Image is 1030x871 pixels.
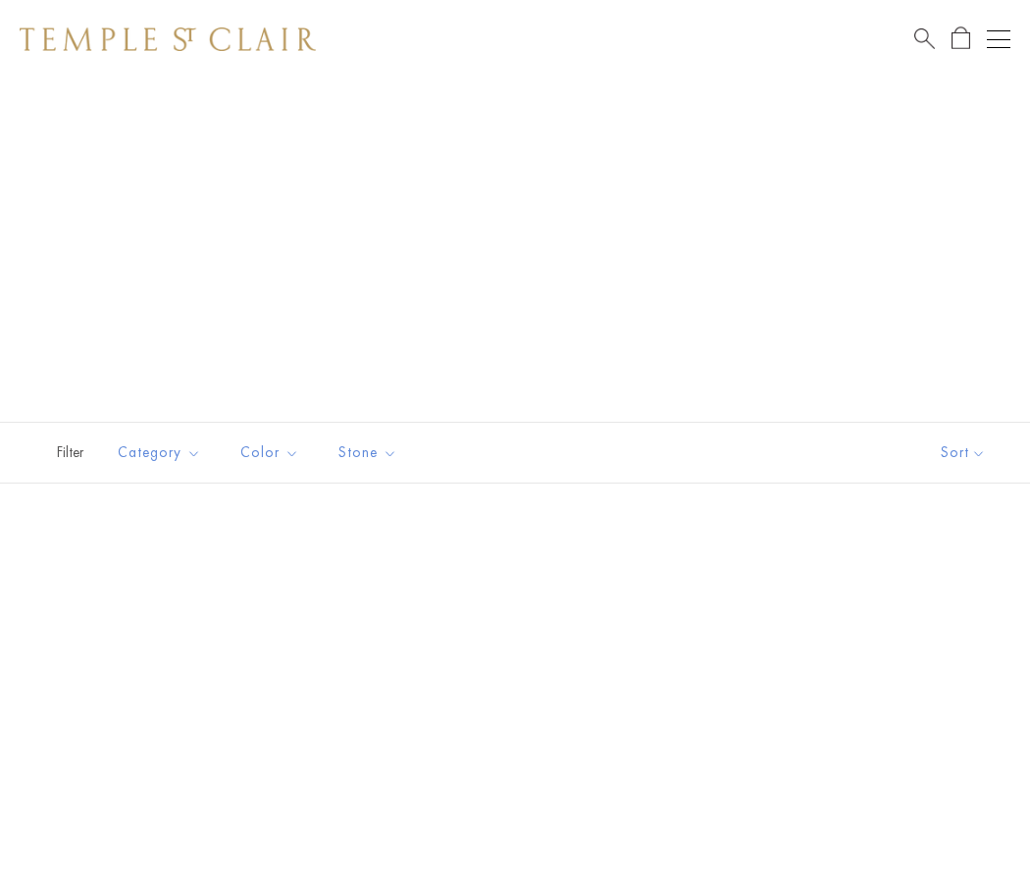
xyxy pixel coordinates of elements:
[20,27,316,51] img: Temple St. Clair
[226,431,314,475] button: Color
[987,27,1010,51] button: Open navigation
[897,423,1030,483] button: Show sort by
[108,440,216,465] span: Category
[329,440,412,465] span: Stone
[914,26,935,51] a: Search
[324,431,412,475] button: Stone
[231,440,314,465] span: Color
[103,431,216,475] button: Category
[952,26,970,51] a: Open Shopping Bag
